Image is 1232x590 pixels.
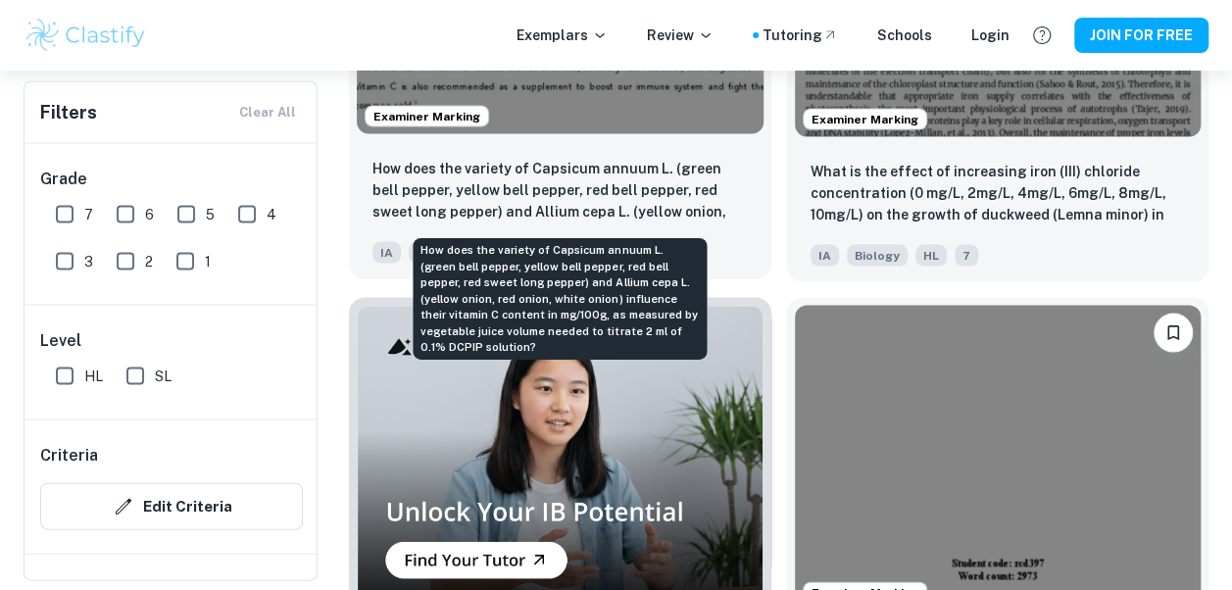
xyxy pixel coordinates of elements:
h6: Criteria [40,443,98,467]
span: 7 [84,203,93,224]
a: Tutoring [763,25,838,46]
p: Review [647,25,714,46]
span: SL [155,365,172,386]
span: 7 [955,244,978,266]
h6: Filters [40,98,97,125]
span: 6 [145,203,154,224]
p: How does the variety of Capsicum annuum L. (green bell pepper, yellow bell pepper, red bell peppe... [372,157,748,223]
a: Login [971,25,1010,46]
span: Biology [409,241,469,263]
span: HL [915,244,947,266]
button: JOIN FOR FREE [1074,18,1208,53]
span: IA [811,244,839,266]
button: Edit Criteria [40,482,303,529]
span: 2 [145,250,153,271]
button: Help and Feedback [1025,19,1059,52]
span: Biology [847,244,908,266]
p: What is the effect of increasing iron (III) chloride concentration (0 mg/L, 2mg/L, 4mg/L, 6mg/L, ... [811,160,1186,226]
span: IA [372,241,401,263]
span: 1 [205,250,211,271]
div: How does the variety of Capsicum annuum L. (green bell pepper, yellow bell pepper, red bell peppe... [413,237,707,359]
span: 4 [267,203,276,224]
span: 5 [206,203,215,224]
span: Examiner Marking [366,107,488,124]
h6: Grade [40,167,303,190]
h6: Level [40,328,303,352]
p: Exemplars [517,25,608,46]
img: Clastify logo [24,16,148,55]
span: Examiner Marking [804,110,926,127]
button: Please log in to bookmark exemplars [1154,313,1193,352]
span: HL [84,365,103,386]
span: 3 [84,250,93,271]
a: Schools [877,25,932,46]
